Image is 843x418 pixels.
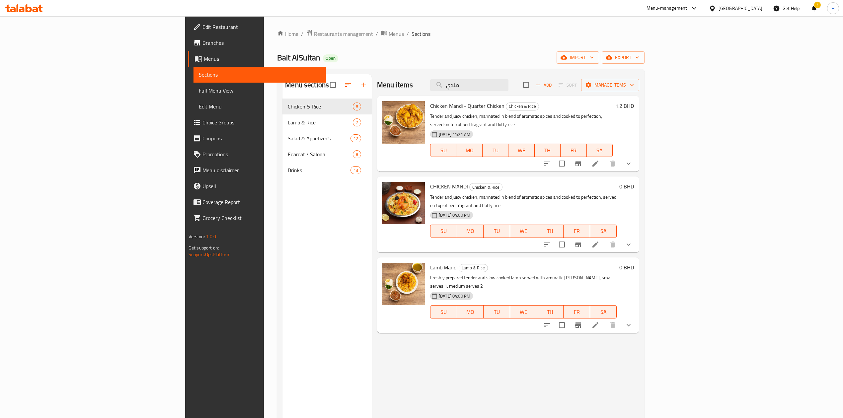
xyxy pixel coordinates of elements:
span: Sort sections [340,77,356,93]
button: SA [590,225,617,238]
div: Salad & Appetizer's12 [282,130,372,146]
input: search [430,79,508,91]
span: Get support on: [189,244,219,252]
span: SU [433,307,454,317]
span: Menus [389,30,404,38]
button: Branch-specific-item [570,317,586,333]
button: MO [457,225,484,238]
span: 8 [353,151,361,158]
span: Branches [202,39,321,47]
span: TU [486,307,507,317]
p: Freshly prepared tender and slow cooked lamb served with aromatic [PERSON_NAME], small serves 1, ... [430,274,617,290]
div: items [353,103,361,110]
img: CHICKEN MANDI [382,182,425,224]
a: Branches [188,35,326,51]
a: Menus [381,30,404,38]
span: WE [513,307,534,317]
a: Sections [193,67,326,83]
span: [DATE] 04:00 PM [436,212,473,218]
div: Open [323,54,338,62]
button: TU [484,225,510,238]
img: Lamb Mandi [382,263,425,305]
span: Menus [204,55,321,63]
span: Sections [412,30,430,38]
span: Full Menu View [199,87,321,95]
a: Edit menu item [591,241,599,248]
span: [DATE] 11:21 AM [436,131,473,138]
span: Open [323,55,338,61]
div: Drinks13 [282,162,372,178]
div: Lamb & Rice7 [282,114,372,130]
button: TH [537,305,564,318]
span: Select to update [555,238,569,251]
span: Menu disclaimer [202,166,321,174]
li: / [376,30,378,38]
nav: Menu sections [282,96,372,181]
span: import [562,53,594,62]
span: SU [433,146,454,155]
span: CHICKEN MANDI [430,181,468,191]
a: Edit Menu [193,99,326,114]
a: Support.OpsPlatform [189,250,231,259]
button: WE [510,305,537,318]
div: items [350,134,361,142]
button: Manage items [581,79,639,91]
a: Choice Groups [188,114,326,130]
button: SU [430,225,457,238]
button: WE [508,144,534,157]
a: Edit Restaurant [188,19,326,35]
span: TU [486,226,507,236]
span: Select to update [555,157,569,171]
button: export [602,51,645,64]
span: Version: [189,232,205,241]
div: Menu-management [647,4,687,12]
div: Chicken & Rice [506,103,539,110]
span: Lamb & Rice [288,118,353,126]
span: WE [513,226,534,236]
button: show more [621,156,637,172]
button: sort-choices [539,156,555,172]
span: Promotions [202,150,321,158]
span: [DATE] 04:00 PM [436,293,473,299]
span: TH [540,307,561,317]
span: MO [460,307,481,317]
span: 13 [351,167,361,174]
button: TU [483,144,508,157]
a: Edit menu item [591,160,599,168]
button: show more [621,317,637,333]
button: FR [561,144,586,157]
span: Lamb & Rice [459,264,488,272]
span: Add [535,81,553,89]
p: Tender and juicy chicken, marinated in blend of aromatic spices and cooked to perfection, served ... [430,193,617,210]
button: MO [457,305,484,318]
button: import [557,51,599,64]
span: SA [593,226,614,236]
span: Manage items [586,81,634,89]
span: Edit Menu [199,103,321,110]
span: Chicken Mandi - Quarter Chicken [430,101,504,111]
span: Restaurants management [314,30,373,38]
h6: 1.2 BHD [615,101,634,110]
span: MO [460,226,481,236]
button: TH [535,144,561,157]
span: SA [593,307,614,317]
button: Branch-specific-item [570,156,586,172]
span: 8 [353,104,361,110]
a: Upsell [188,178,326,194]
button: SA [587,144,613,157]
span: Chicken & Rice [470,183,502,191]
span: Edamat / Salona [288,150,353,158]
svg: Show Choices [625,321,633,329]
span: Select to update [555,318,569,332]
span: 12 [351,135,361,142]
button: TU [484,305,510,318]
p: Tender and juicy chicken, marinated in blend of aromatic spices and cooked to perfection, served ... [430,112,613,129]
svg: Show Choices [625,241,633,248]
span: 1.0.0 [206,232,216,241]
span: Sections [199,71,321,79]
span: Select section first [554,80,581,90]
button: Branch-specific-item [570,237,586,252]
button: FR [564,305,590,318]
button: TH [537,225,564,238]
span: Lamb Mandi [430,262,457,272]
